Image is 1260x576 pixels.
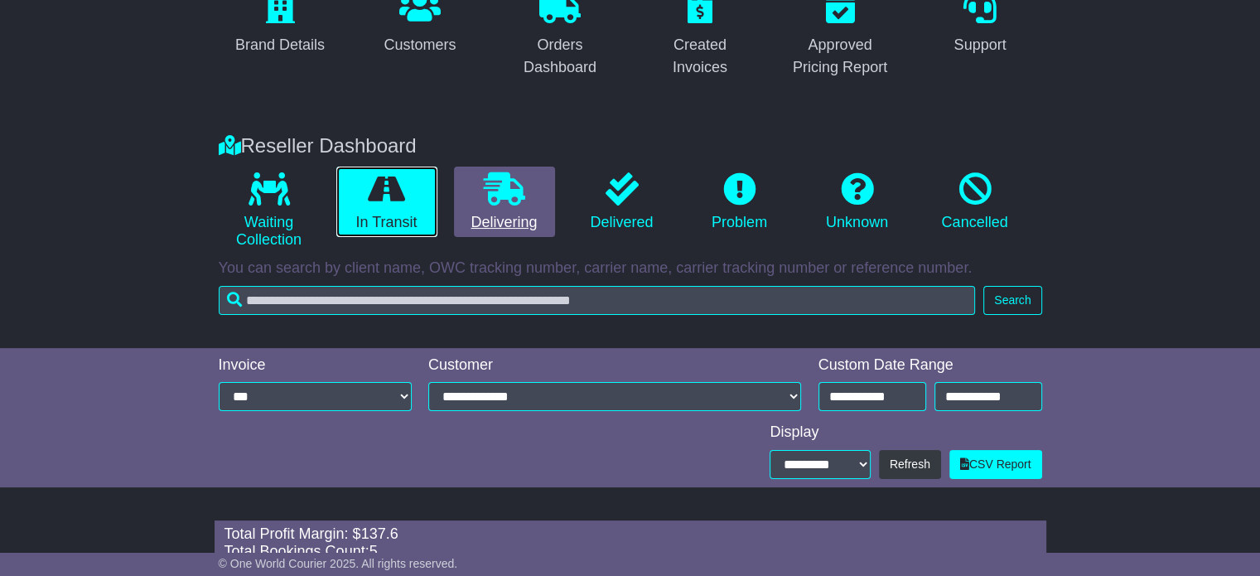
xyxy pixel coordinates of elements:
[336,167,437,238] a: In Transit
[818,356,1042,375] div: Custom Date Range
[219,259,1042,278] p: You can search by client name, OWC tracking number, carrier name, carrier tracking number or refe...
[361,525,398,542] span: 137.6
[949,450,1042,479] a: CSV Report
[384,34,456,56] div: Customers
[224,543,1036,561] div: Total Bookings Count:
[983,286,1041,315] button: Search
[689,167,790,238] a: Problem
[649,34,751,79] div: Created Invoices
[210,134,1050,158] div: Reseller Dashboard
[235,34,325,56] div: Brand Details
[428,356,802,375] div: Customer
[789,34,891,79] div: Approved Pricing Report
[454,167,555,238] a: Delivering
[219,557,458,570] span: © One World Courier 2025. All rights reserved.
[224,525,1036,544] div: Total Profit Margin: $
[509,34,611,79] div: Orders Dashboard
[219,356,413,375] div: Invoice
[924,167,1026,238] a: Cancelled
[219,167,320,255] a: Waiting Collection
[807,167,908,238] a: Unknown
[369,543,378,559] span: 5
[572,167,673,238] a: Delivered
[879,450,941,479] button: Refresh
[953,34,1006,56] div: Support
[770,424,1041,442] div: Display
